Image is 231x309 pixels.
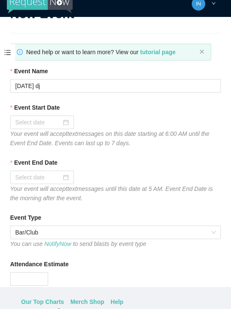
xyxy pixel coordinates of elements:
[14,66,48,76] b: Event Name
[26,49,176,55] span: Need help or want to learn more? View our
[14,158,57,167] b: Event End Date
[14,103,60,112] b: Event Start Date
[199,49,204,54] span: close
[10,239,221,248] div: You can use to send blasts by event type
[15,173,61,182] input: Select date
[111,297,123,306] a: Help
[10,79,221,93] input: Janet's and Mark's Wedding
[44,240,71,247] a: NotifyNow
[15,118,61,127] input: Select date
[212,1,216,6] span: down
[15,226,216,239] span: Bar/Club
[10,213,41,222] b: Event Type
[140,49,176,55] a: tutorial page
[10,185,213,201] i: Your event will accept text messages until this date at 5 AM. Event End Date is the morning after...
[199,49,204,55] button: close
[10,259,68,269] b: Attendance Estimate
[10,130,209,146] i: Your event will accept text messages on this date starting at 6:00 AM until the Event End Date. E...
[71,297,104,306] a: Merch Shop
[21,297,64,306] a: Our Top Charts
[17,49,23,55] span: info-circle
